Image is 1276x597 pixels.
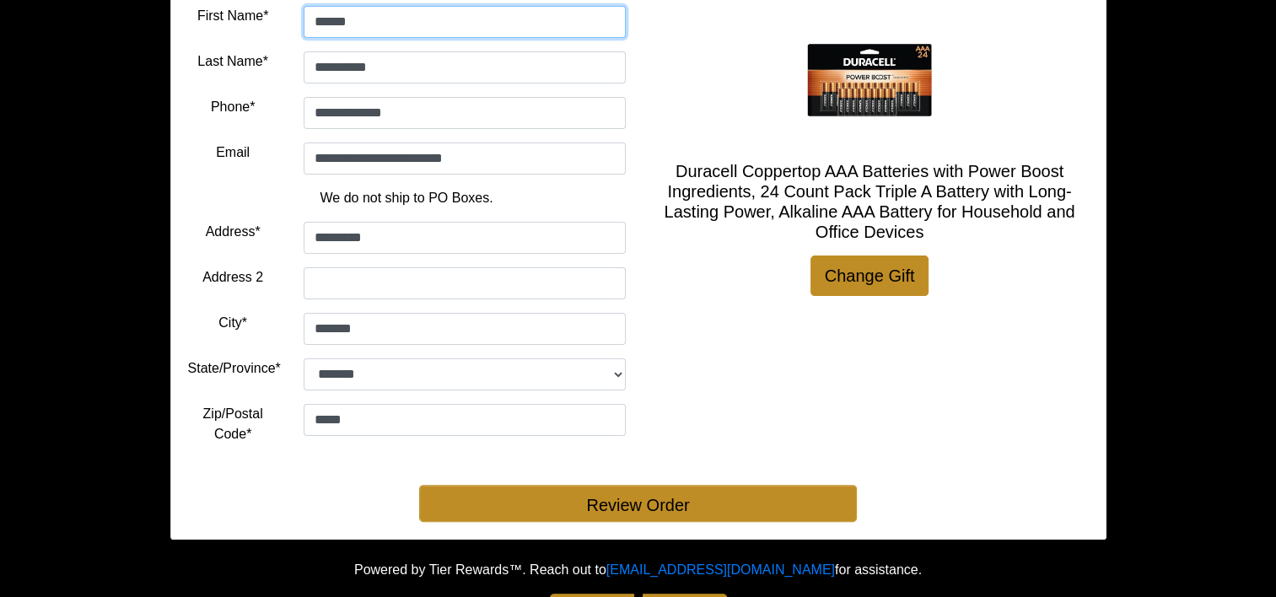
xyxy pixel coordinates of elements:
[354,562,922,577] span: Powered by Tier Rewards™. Reach out to for assistance.
[211,97,256,117] label: Phone*
[419,485,857,522] button: Review Order
[606,562,835,577] a: [EMAIL_ADDRESS][DOMAIN_NAME]
[188,358,281,379] label: State/Province*
[201,188,613,208] p: We do not ship to PO Boxes.
[802,13,937,148] img: Duracell Coppertop AAA Batteries with Power Boost Ingredients, 24 Count Pack Triple A Battery wit...
[810,255,929,296] a: Change Gift
[197,51,268,72] label: Last Name*
[188,404,278,444] label: Zip/Postal Code*
[216,143,250,163] label: Email
[218,313,247,333] label: City*
[651,161,1089,242] h5: Duracell Coppertop AAA Batteries with Power Boost Ingredients, 24 Count Pack Triple A Battery wit...
[197,6,268,26] label: First Name*
[202,267,263,288] label: Address 2
[206,222,261,242] label: Address*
